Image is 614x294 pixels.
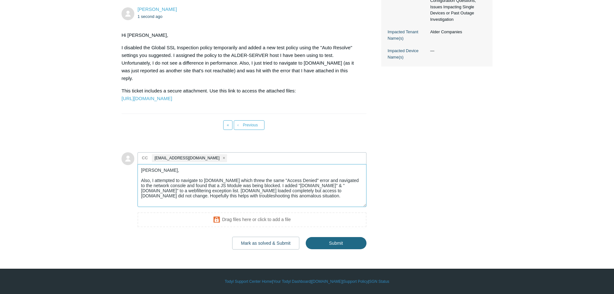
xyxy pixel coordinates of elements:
p: I disabled the Global SSL Inspection policy temporarily and added a new test policy using the "Au... [122,44,360,82]
dd: — [427,48,486,54]
dt: Impacted Tenant Name(s) [388,29,427,41]
a: Previous [234,120,264,130]
a: Your Todyl Dashboard [273,279,311,284]
dt: Impacted Device Name(s) [388,48,427,60]
a: [URL][DOMAIN_NAME] [122,96,172,101]
span: [EMAIL_ADDRESS][DOMAIN_NAME] [154,155,219,162]
a: Todyl Support Center Home [225,279,272,284]
p: Hi [PERSON_NAME], [122,31,360,39]
span: close [223,155,225,162]
p: This ticket includes a secure attachment. Use this link to access the attached files: [122,87,360,102]
label: CC [142,153,148,163]
div: | | | | [122,279,492,284]
input: Submit [306,237,366,249]
time: 08/14/2025, 12:40 [138,14,162,19]
a: [DOMAIN_NAME] [311,279,342,284]
a: [PERSON_NAME] [138,6,177,12]
dd: Alder Companies [427,29,486,35]
a: SGN Status [369,279,389,284]
span: Previous [243,123,258,127]
button: Mark as solved & Submit [232,237,300,250]
textarea: Add your reply [138,164,366,207]
a: Support Policy [343,279,368,284]
span: ‹ [237,123,239,127]
span: « [227,123,229,127]
span: Joseph Mathieu [138,6,177,12]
